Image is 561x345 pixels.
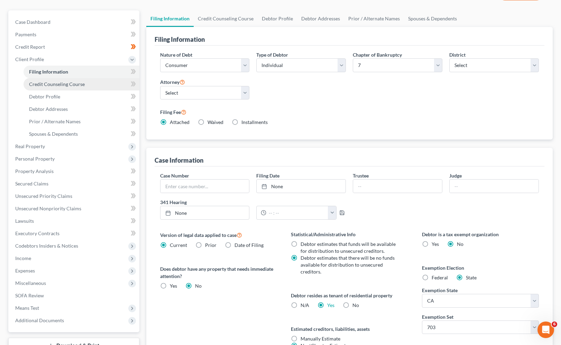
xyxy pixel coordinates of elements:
span: No [352,302,359,308]
label: Statistical/Administrative Info [291,231,408,238]
label: 341 Hearing [157,199,350,206]
span: Executory Contracts [15,230,59,236]
label: Debtor resides as tenant of residential property [291,292,408,299]
span: Property Analysis [15,168,54,174]
span: Credit Report [15,44,45,50]
label: Exemption State [422,287,458,294]
label: Attorney [160,78,185,86]
a: Credit Report [10,41,139,53]
span: Client Profile [15,56,44,62]
span: No [457,241,463,247]
a: Unsecured Priority Claims [10,190,139,202]
span: Case Dashboard [15,19,50,25]
span: Lawsuits [15,218,34,224]
a: Case Dashboard [10,16,139,28]
span: Personal Property [15,156,55,162]
a: None [257,180,346,193]
span: 6 [552,322,557,327]
label: Version of legal data applied to case [160,231,277,239]
span: No [195,283,202,289]
span: Unsecured Priority Claims [15,193,72,199]
label: Filing Date [256,172,279,179]
input: -- [450,180,539,193]
span: SOFA Review [15,293,44,298]
span: Prior [205,242,217,248]
span: Yes [170,283,177,289]
span: Current [170,242,187,248]
a: Debtor Profile [24,90,139,103]
label: District [449,51,466,58]
span: Yes [432,241,439,247]
label: Case Number [160,172,189,179]
input: -- [353,180,442,193]
a: Filing Information [24,66,139,78]
label: Filing Fee [160,108,539,116]
iframe: Intercom live chat [537,322,554,338]
a: Yes [327,302,334,308]
a: Spouses & Dependents [404,10,461,27]
span: Real Property [15,143,45,149]
a: Credit Counseling Course [194,10,258,27]
a: Secured Claims [10,178,139,190]
a: Filing Information [146,10,194,27]
span: Prior / Alternate Names [29,118,81,124]
span: Filing Information [29,69,68,75]
div: Filing Information [155,35,205,44]
input: Enter case number... [160,180,249,193]
label: Exemption Set [422,313,453,320]
span: Spouses & Dependents [29,131,78,137]
span: Additional Documents [15,317,64,323]
label: Debtor is a tax exempt organization [422,231,539,238]
span: Federal [432,275,448,280]
input: -- : -- [266,206,328,219]
span: Credit Counseling Course [29,81,85,87]
a: Spouses & Dependents [24,128,139,140]
span: Payments [15,31,36,37]
a: None [160,206,249,219]
label: Type of Debtor [256,51,288,58]
a: Prior / Alternate Names [344,10,404,27]
span: Debtor estimates that funds will be available for distribution to unsecured creditors. [301,241,396,254]
span: Waived [208,119,223,125]
label: Nature of Debt [160,51,192,58]
a: SOFA Review [10,289,139,302]
span: Attached [170,119,190,125]
span: Debtor Profile [29,94,60,99]
a: Lawsuits [10,215,139,227]
label: Judge [449,172,462,179]
a: Property Analysis [10,165,139,178]
div: Case Information [155,156,203,164]
span: Unsecured Nonpriority Claims [15,205,81,211]
label: Trustee [353,172,369,179]
a: Prior / Alternate Names [24,115,139,128]
span: N/A [301,302,309,308]
span: Debtor Addresses [29,106,68,112]
a: Debtor Profile [258,10,297,27]
span: Means Test [15,305,39,311]
a: Executory Contracts [10,227,139,240]
label: Exemption Election [422,264,539,271]
span: Expenses [15,268,35,274]
label: Estimated creditors, liabilities, assets [291,325,408,333]
span: Codebtors Insiders & Notices [15,243,78,249]
span: Miscellaneous [15,280,46,286]
span: Manually Estimate [301,336,340,342]
a: Credit Counseling Course [24,78,139,90]
span: Secured Claims [15,181,48,186]
a: Payments [10,28,139,41]
label: Chapter of Bankruptcy [353,51,402,58]
span: Date of Filing [234,242,264,248]
a: Debtor Addresses [297,10,344,27]
a: Debtor Addresses [24,103,139,115]
label: Does debtor have any property that needs immediate attention? [160,265,277,280]
span: Installments [241,119,268,125]
span: Debtor estimates that there will be no funds available for distribution to unsecured creditors. [301,255,395,275]
a: Unsecured Nonpriority Claims [10,202,139,215]
span: State [466,275,477,280]
span: Income [15,255,31,261]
